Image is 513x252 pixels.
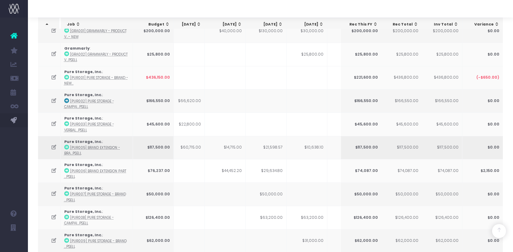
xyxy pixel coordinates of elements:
abbr: [PUR003] Pure Storage - Verbal ID Extension - Upsell [64,122,114,132]
div: [DATE] [334,22,365,27]
td: $166,550.00 [381,89,422,113]
td: $126,400.00 [381,206,422,229]
th: Variance: activate to sort column ascending [462,18,503,31]
td: $0.00 [462,182,503,206]
td: $74,087.00 [421,159,462,182]
strong: Pure Storage, Inc. [64,209,102,214]
td: $10,638.10 [287,136,327,159]
td: : [61,206,133,229]
td: $45,600.00 [421,113,462,136]
abbr: [PUR005] Brand Extension - Brand - Upsell [64,145,120,156]
td: : [61,113,133,136]
strong: Pure Storage, Inc. [64,139,102,144]
td: $0.00 [462,136,503,159]
div: Variance [468,22,499,27]
div: Inv Total [428,22,459,27]
td: $166,550.00 [341,89,381,113]
abbr: [PUR006] Brand Extension Part 2 - Brand - Upsell [64,169,126,179]
div: [DATE] [211,22,242,27]
td: $50,000.00 [421,182,462,206]
td: $21,598.57 [246,136,287,159]
td: $25,800.00 [133,43,174,66]
td: $50,000.00 [133,182,174,206]
strong: Pure Storage, Inc. [64,232,102,238]
td: $63,200.00 [246,206,287,229]
th: Job: activate to sort column ascending [61,18,135,31]
td: $25,800.00 [421,43,462,66]
td: $44,452.20 [205,159,246,182]
td: $63,200.00 [287,206,327,229]
td: $30,000.00 [287,19,327,43]
td: $126,400.00 [341,206,381,229]
td: $25,800.00 [287,43,327,66]
abbr: [PUR001] Pure Storage - Brand - New [64,75,128,86]
td: $200,000.00 [421,19,462,43]
td: $74,087.00 [341,159,381,182]
strong: Pure Storage, Inc. [64,92,102,98]
abbr: [GRA001] Grammarly - Product Videos - Brand - New [64,29,127,39]
td: $0.00 [462,113,503,136]
abbr: [PUR009] Pure Storage - Brand Extension 4 - Brand - Upsell [64,239,127,249]
td: $0.00 [462,89,503,113]
td: $45,600.00 [381,113,422,136]
div: Rec Total [388,22,418,27]
td: $40,000.00 [205,19,246,43]
abbr: [PUR008] Pure Storage - Campaign Lookbook - Campaign - Upsell [64,215,114,225]
td: $166,550.00 [421,89,462,113]
td: $2,150.00 [462,159,503,182]
td: $126,400.00 [133,206,174,229]
th: Sep 25: activate to sort column ascending [287,18,328,31]
td: : [61,159,133,182]
span: (-$650.00) [476,75,499,80]
td: $436,800.00 [421,66,462,89]
div: [DATE] [171,22,202,27]
td: $74,087.00 [381,159,422,182]
div: Rec This FY [347,22,378,27]
th: Rec Total: activate to sort column ascending [381,18,422,31]
th: Inv Total: activate to sort column ascending [422,18,462,31]
div: Budget [139,22,170,27]
td: $200,000.00 [341,19,381,43]
td: $14,715.00 [205,136,246,159]
td: $130,000.00 [246,19,287,43]
td: $200,000.00 [133,19,174,43]
th: Jul 25: activate to sort column ascending [205,18,246,31]
td: $60,715.00 [164,136,205,159]
td: $76,237.00 [133,159,174,182]
div: [DATE] [293,22,324,27]
td: $45,600.00 [341,113,381,136]
td: : [61,182,133,206]
td: $50,000.00 [341,182,381,206]
td: $29,634.80 [246,159,287,182]
td: $117,500.00 [421,136,462,159]
div: [DATE] [252,22,283,27]
td: $25,800.00 [381,43,422,66]
td: $22,800.00 [164,113,205,136]
td: $50,000.00 [381,182,422,206]
th: Aug 25: activate to sort column ascending [246,18,287,31]
th: Budget: activate to sort column ascending [133,18,174,31]
strong: Pure Storage, Inc. [64,116,102,121]
td: : [61,19,133,43]
abbr: [PUR002] Pure Storage - Campaign - Upsell [64,99,114,109]
th: Rec This FY: activate to sort column ascending [341,18,382,31]
strong: Pure Storage, Inc. [64,186,102,191]
td: $436,150.00 [133,66,174,89]
td: $25,800.00 [341,43,381,66]
strong: Pure Storage, Inc. [64,69,102,74]
abbr: [GRA002] Grammarly - Product Video - Brand - Upsell [64,52,128,62]
td: $45,600.00 [133,113,174,136]
td: $117,500.00 [133,136,174,159]
strong: Pure Storage, Inc. [64,162,102,167]
img: images/default_profile_image.png [9,238,19,249]
td: $0.00 [462,206,503,229]
div: Job [67,22,131,27]
td: $117,500.00 [381,136,422,159]
td: $66,620.00 [164,89,205,113]
td: $126,400.00 [421,206,462,229]
th: : activate to sort column descending [38,18,59,31]
abbr: [PUR007] Pure Storage - Brand Extension Part 3 - Brand - Upsell [64,192,126,202]
td: $436,800.00 [381,66,422,89]
td: $117,500.00 [341,136,381,159]
td: : [61,66,133,89]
